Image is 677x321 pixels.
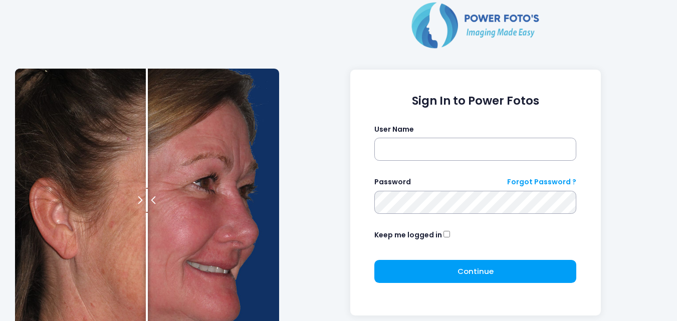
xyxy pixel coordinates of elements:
[374,124,414,135] label: User Name
[374,177,411,187] label: Password
[374,260,576,283] button: Continue
[458,266,494,276] span: Continue
[374,230,442,240] label: Keep me logged in
[507,177,576,187] a: Forgot Password ?
[374,94,576,108] h1: Sign In to Power Fotos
